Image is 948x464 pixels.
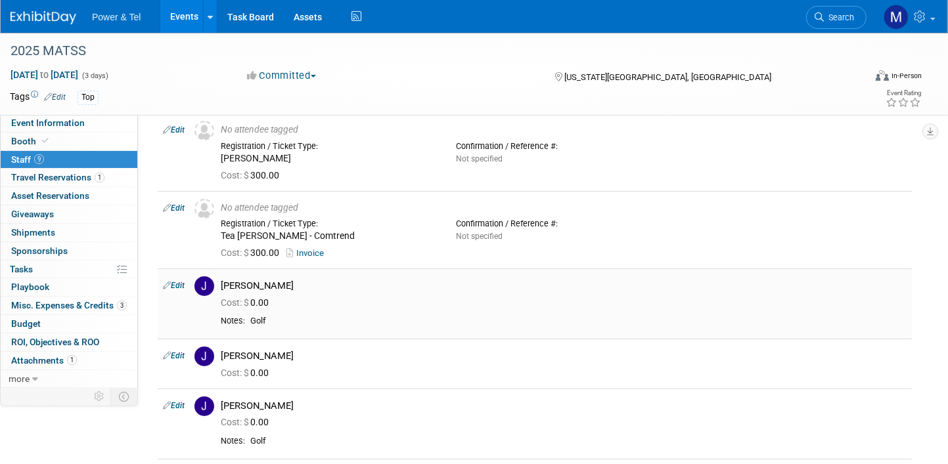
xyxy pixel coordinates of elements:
img: J.jpg [194,347,214,366]
div: Top [78,91,99,104]
span: Booth [11,136,51,146]
div: Event Format [786,68,922,88]
div: Golf [250,436,907,447]
img: Madalyn Bobbitt [884,5,909,30]
img: Format-Inperson.png [876,70,889,81]
a: Search [806,6,867,29]
a: Asset Reservations [1,187,137,205]
span: more [9,373,30,384]
img: J.jpg [194,396,214,416]
span: [DATE] [DATE] [10,69,79,81]
span: [US_STATE][GEOGRAPHIC_DATA], [GEOGRAPHIC_DATA] [564,72,771,82]
span: Search [824,12,854,22]
a: Edit [163,125,185,135]
div: No attendee tagged [221,202,907,214]
div: Registration / Ticket Type: [221,141,436,152]
span: Cost: $ [221,247,250,258]
div: [PERSON_NAME] [221,400,907,412]
span: 1 [67,355,77,365]
span: 0.00 [221,368,274,378]
div: [PERSON_NAME] [221,350,907,362]
a: Attachments1 [1,352,137,369]
a: Tasks [1,261,137,278]
span: to [38,70,51,80]
td: Tags [10,90,66,105]
span: Event Information [11,117,85,128]
span: Misc. Expenses & Credits [11,300,127,310]
span: Cost: $ [221,368,250,378]
img: Unassigned-User-Icon.png [194,121,214,140]
span: Not specified [456,232,503,241]
a: Edit [163,203,185,213]
span: Playbook [11,282,49,292]
button: Committed [243,69,321,83]
span: Power & Tel [92,12,141,22]
a: Edit [163,401,185,410]
td: Personalize Event Tab Strip [88,388,111,405]
div: No attendee tagged [221,124,907,136]
span: Cost: $ [221,417,250,427]
span: Shipments [11,227,55,238]
a: Event Information [1,114,137,132]
a: Edit [163,351,185,360]
i: Booth reservation complete [42,137,49,144]
div: Golf [250,316,907,327]
span: Asset Reservations [11,190,89,201]
div: Confirmation / Reference #: [456,141,671,152]
a: Edit [163,281,185,290]
img: Unassigned-User-Icon.png [194,199,214,219]
a: Budget [1,315,137,333]
span: 0.00 [221,297,274,308]
span: Not specified [456,154,503,163]
span: 3 [117,301,127,310]
div: 2025 MATSS [6,39,844,63]
div: Registration / Ticket Type: [221,219,436,229]
span: Cost: $ [221,297,250,308]
a: more [1,370,137,388]
div: [PERSON_NAME] [221,153,436,165]
span: Sponsorships [11,245,68,256]
span: Staff [11,154,44,165]
img: J.jpg [194,276,214,296]
div: Tea [PERSON_NAME] - Comtrend [221,230,436,242]
div: Confirmation / Reference #: [456,219,671,229]
img: ExhibitDay [11,11,76,24]
a: Shipments [1,224,137,242]
a: Invoice [286,248,329,258]
a: Misc. Expenses & Credits3 [1,297,137,314]
div: [PERSON_NAME] [221,280,907,292]
span: Attachments [11,355,77,366]
a: Playbook [1,278,137,296]
div: Event Rating [886,90,921,96]
a: Giveaways [1,205,137,223]
td: Toggle Event Tabs [111,388,138,405]
span: Tasks [10,264,33,274]
span: 9 [34,154,44,164]
span: Giveaways [11,209,54,219]
a: Travel Reservations1 [1,169,137,186]
a: Booth [1,133,137,150]
a: Edit [44,93,66,102]
span: Travel Reservations [11,172,104,182]
a: ROI, Objectives & ROO [1,333,137,351]
span: Cost: $ [221,170,250,180]
span: 300.00 [221,170,284,180]
a: Sponsorships [1,242,137,260]
span: 0.00 [221,417,274,427]
span: (3 days) [81,72,108,80]
span: Budget [11,318,41,329]
span: ROI, Objectives & ROO [11,337,99,347]
div: Notes: [221,316,245,326]
span: 300.00 [221,247,284,258]
div: In-Person [891,71,922,81]
div: Notes: [221,436,245,446]
span: 1 [95,173,104,182]
a: Staff9 [1,151,137,169]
